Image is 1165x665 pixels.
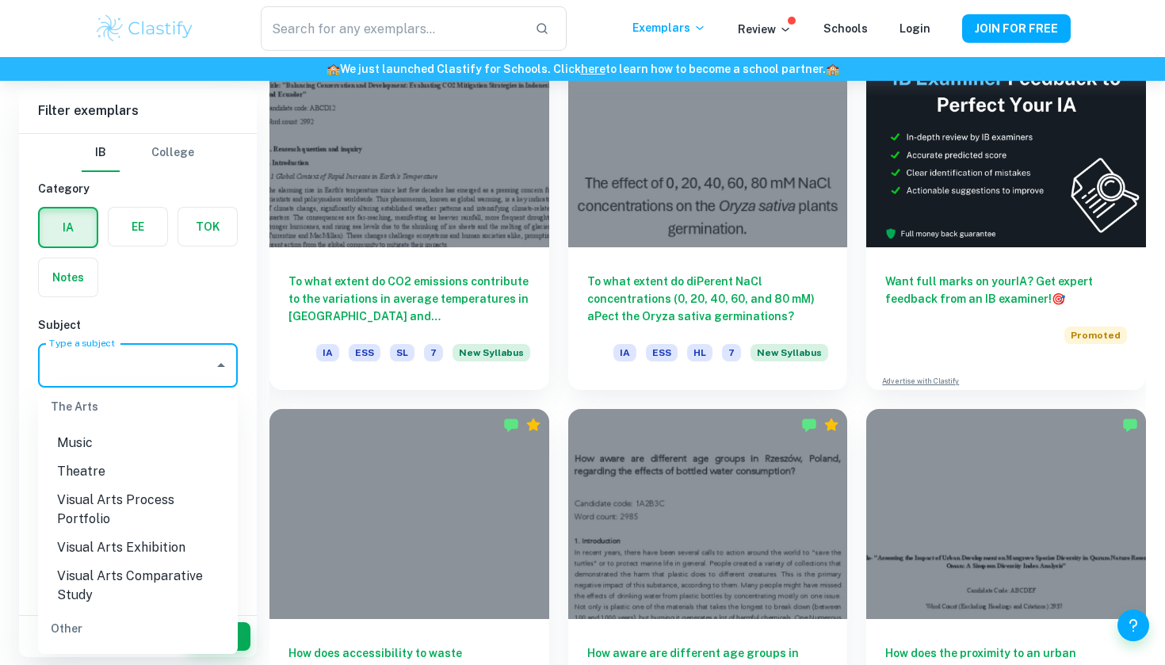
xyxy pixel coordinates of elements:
input: Search for any exemplars... [261,6,522,51]
span: 🏫 [327,63,340,75]
a: Login [900,22,930,35]
h6: Category [38,180,238,197]
span: New Syllabus [453,344,530,361]
span: 🎯 [1052,292,1065,305]
h6: To what extent do diPerent NaCl concentrations (0, 20, 40, 60, and 80 mM) aPect the Oryza sativa ... [587,273,829,325]
span: SL [390,344,414,361]
h6: Subject [38,316,238,334]
a: To what extent do CO2 emissions contribute to the variations in average temperatures in [GEOGRAPH... [269,38,549,390]
div: Premium [823,417,839,433]
button: Close [210,354,232,376]
h6: We just launched Clastify for Schools. Click to learn how to become a school partner. [3,60,1162,78]
h6: To what extent do CO2 emissions contribute to the variations in average temperatures in [GEOGRAPH... [288,273,530,325]
a: Advertise with Clastify [882,376,959,387]
span: 7 [722,344,741,361]
span: 7 [424,344,443,361]
span: 🏫 [826,63,839,75]
span: ESS [646,344,678,361]
img: Marked [503,417,519,433]
img: Marked [801,417,817,433]
div: Other [38,610,238,648]
p: Exemplars [632,19,706,36]
img: Marked [1122,417,1138,433]
li: Visual Arts Comparative Study [38,562,238,610]
a: Want full marks on yourIA? Get expert feedback from an IB examiner!PromotedAdvertise with Clastify [866,38,1146,390]
h6: Filter exemplars [19,89,257,133]
span: New Syllabus [751,344,828,361]
span: IA [613,344,636,361]
li: Visual Arts Process Portfolio [38,486,238,533]
div: The Arts [38,388,238,426]
a: To what extent do diPerent NaCl concentrations (0, 20, 40, 60, and 80 mM) aPect the Oryza sativa ... [568,38,848,390]
a: Schools [823,22,868,35]
button: College [151,134,194,172]
span: IA [316,344,339,361]
div: Premium [525,417,541,433]
span: Promoted [1064,327,1127,344]
li: Theatre [38,457,238,486]
a: here [581,63,605,75]
p: Review [738,21,792,38]
h6: Want full marks on your IA ? Get expert feedback from an IB examiner! [885,273,1127,308]
button: JOIN FOR FREE [962,14,1071,43]
button: TOK [178,208,237,246]
div: Starting from the May 2026 session, the ESS IA requirements have changed. We created this exempla... [751,344,828,371]
button: IA [40,208,97,247]
div: Starting from the May 2026 session, the ESS IA requirements have changed. We created this exempla... [453,344,530,371]
li: Music [38,429,238,457]
button: Notes [39,258,97,296]
button: IB [82,134,120,172]
button: EE [109,208,167,246]
button: Help and Feedback [1117,610,1149,641]
span: ESS [349,344,380,361]
span: HL [687,344,712,361]
img: Thumbnail [866,38,1146,247]
label: Type a subject [49,336,115,350]
li: Visual Arts Exhibition [38,533,238,562]
div: Filter type choice [82,134,194,172]
img: Clastify logo [94,13,195,44]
